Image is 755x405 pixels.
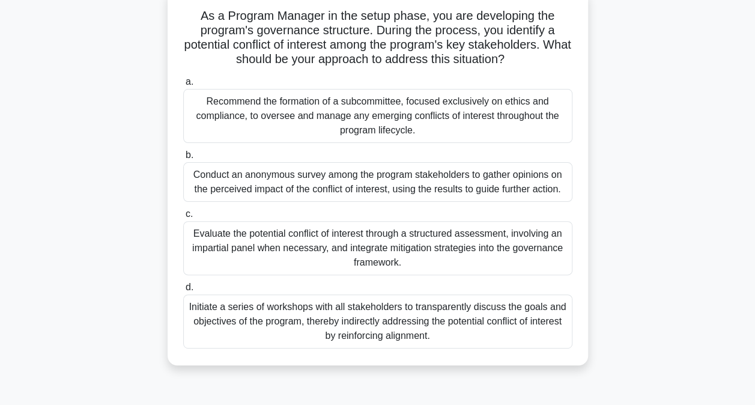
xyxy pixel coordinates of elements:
[183,89,572,143] div: Recommend the formation of a subcommittee, focused exclusively on ethics and compliance, to overs...
[182,8,574,67] h5: As a Program Manager in the setup phase, you are developing the program's governance structure. D...
[183,162,572,202] div: Conduct an anonymous survey among the program stakeholders to gather opinions on the perceived im...
[186,209,193,219] span: c.
[186,282,193,292] span: d.
[186,76,193,87] span: a.
[186,150,193,160] span: b.
[183,221,572,275] div: Evaluate the potential conflict of interest through a structured assessment, involving an imparti...
[183,294,572,349] div: Initiate a series of workshops with all stakeholders to transparently discuss the goals and objec...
